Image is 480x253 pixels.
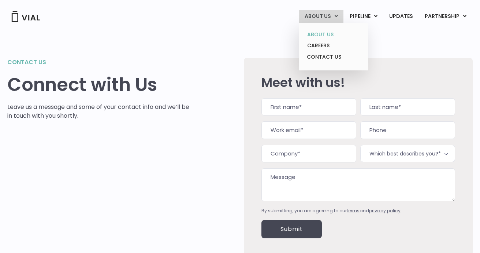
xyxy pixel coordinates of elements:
[301,51,365,63] a: CONTACT US
[419,10,472,23] a: PARTNERSHIPMenu Toggle
[301,29,365,40] a: ABOUT US
[261,98,356,116] input: First name*
[383,10,418,23] a: UPDATES
[261,220,322,238] input: Submit
[299,10,343,23] a: ABOUT USMenu Toggle
[261,121,356,139] input: Work email*
[7,58,193,67] h2: Contact us
[261,208,455,214] div: By submitting, you are agreeing to our and
[347,208,360,214] a: terms
[360,98,455,116] input: Last name*
[360,145,455,162] span: Which best describes you?*
[360,121,455,139] input: Phone
[369,208,401,214] a: privacy policy
[344,10,383,23] a: PIPELINEMenu Toggle
[261,76,455,89] h2: Meet with us!
[301,40,365,51] a: CAREERS
[7,74,193,95] h1: Connect with Us
[11,11,40,22] img: Vial Logo
[7,103,193,120] p: Leave us a message and some of your contact info and we’ll be in touch with you shortly.
[261,145,356,162] input: Company*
